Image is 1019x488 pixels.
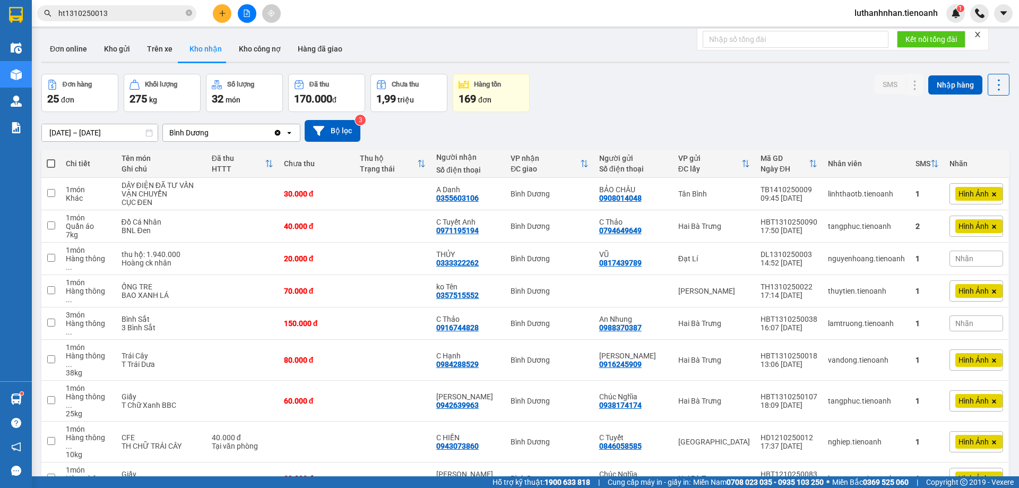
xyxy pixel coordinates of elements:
[11,442,21,452] span: notification
[761,218,817,226] div: HBT1310250090
[511,254,588,263] div: Bình Dương
[436,442,479,450] div: 0943073860
[58,7,184,19] input: Tìm tên, số ĐT hoặc mã đơn
[11,122,22,133] img: solution-icon
[238,4,256,23] button: file-add
[897,31,965,48] button: Kết nối tổng đài
[11,42,22,54] img: warehouse-icon
[955,254,973,263] span: Nhãn
[511,397,588,405] div: Bình Dương
[599,154,668,162] div: Người gửi
[828,397,905,405] div: tangphuc.tienoanh
[478,96,491,104] span: đơn
[284,159,350,168] div: Chưa thu
[66,442,72,450] span: ...
[360,165,417,173] div: Trạng thái
[928,75,982,95] button: Nhập hàng
[957,5,964,12] sup: 1
[826,480,830,484] span: ⚪️
[66,295,72,304] span: ...
[874,75,906,94] button: SMS
[958,189,989,199] span: Hình Ảnh
[284,190,350,198] div: 30.000 đ
[436,153,500,161] div: Người nhận
[960,478,968,486] span: copyright
[284,397,350,405] div: 60.000 đ
[267,10,275,17] span: aim
[66,213,110,222] div: 1 món
[916,190,939,198] div: 1
[66,246,110,254] div: 1 món
[294,92,332,105] span: 170.000
[761,194,817,202] div: 09:45 [DATE]
[916,438,939,446] div: 1
[511,190,588,198] div: Bình Dương
[66,319,110,336] div: Hàng thông thường
[212,165,265,173] div: HTTT
[828,287,905,295] div: thuytien.tienoanh
[122,198,201,207] div: CỤC ĐEN
[678,222,750,230] div: Hai Bà Trưng
[66,222,110,230] div: Quần áo
[916,222,939,230] div: 2
[284,287,350,295] div: 70.000 đ
[122,165,201,173] div: Ghi chú
[436,323,479,332] div: 0916744828
[63,81,92,88] div: Đơn hàng
[66,433,110,450] div: Hàng thông thường
[436,185,500,194] div: A Danh
[761,165,809,173] div: Ngày ĐH
[61,96,74,104] span: đơn
[761,250,817,259] div: DL1310250003
[916,159,930,168] div: SMS
[122,470,201,478] div: Giấy
[305,120,360,142] button: Bộ lọc
[41,74,118,112] button: Đơn hàng25đơn
[951,8,961,18] img: icon-new-feature
[41,36,96,62] button: Đơn online
[958,437,989,447] span: Hình Ảnh
[761,154,809,162] div: Mã GD
[761,315,817,323] div: HBT1310250038
[828,190,905,198] div: linhthaotb.tienoanh
[11,69,22,80] img: warehouse-icon
[599,323,642,332] div: 0988370387
[599,315,668,323] div: An Nhung
[994,4,1013,23] button: caret-down
[96,36,139,62] button: Kho gửi
[284,254,350,263] div: 20.000 đ
[66,230,110,239] div: 7 kg
[11,393,22,405] img: warehouse-icon
[436,218,500,226] div: C Tuyết Anh
[703,31,888,48] input: Nhập số tổng đài
[284,222,350,230] div: 40.000 đ
[761,291,817,299] div: 17:14 [DATE]
[210,127,211,138] input: Selected Bình Dương.
[332,96,336,104] span: đ
[436,166,500,174] div: Số điện thoại
[678,474,750,483] div: Hai Bà Trưng
[66,263,72,271] span: ...
[66,254,110,271] div: Hàng thông thường
[761,360,817,369] div: 13:06 [DATE]
[599,352,668,360] div: C Hồng
[42,124,158,141] input: Select a date range.
[206,150,279,178] th: Toggle SortBy
[124,74,201,112] button: Khối lượng275kg
[122,401,201,409] div: T Chữ Xanh BBC
[599,194,642,202] div: 0908014048
[761,259,817,267] div: 14:52 [DATE]
[958,221,989,231] span: Hình Ảnh
[436,291,479,299] div: 0357515552
[599,433,668,442] div: C Tuyết
[436,282,500,291] div: ko Tên
[145,81,177,88] div: Khối lượng
[66,360,72,369] span: ...
[493,476,590,488] span: Hỗ trợ kỹ thuật:
[66,369,110,377] div: 38 kg
[511,154,580,162] div: VP nhận
[678,438,750,446] div: [GEOGRAPHIC_DATA]
[169,127,209,138] div: Bình Dương
[66,343,110,352] div: 1 món
[673,150,755,178] th: Toggle SortBy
